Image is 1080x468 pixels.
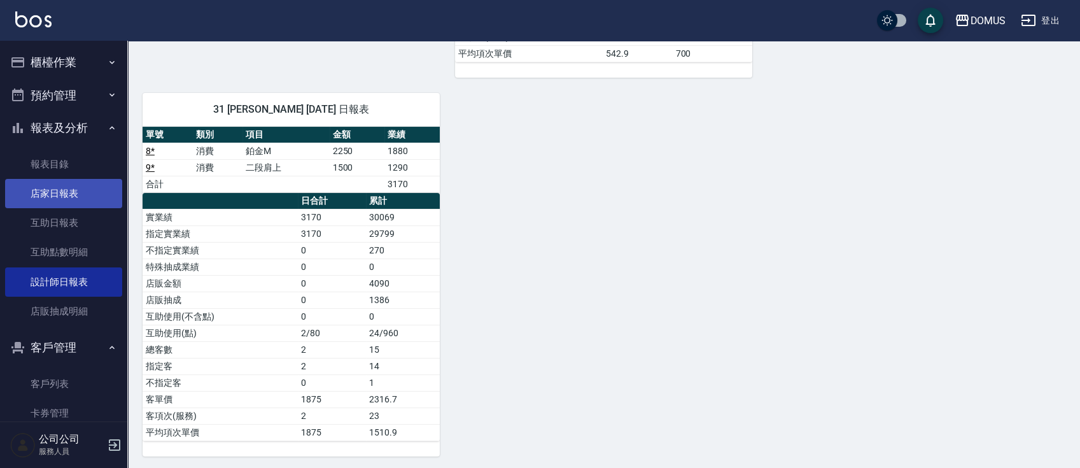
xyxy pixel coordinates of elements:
[298,209,367,225] td: 3170
[143,374,298,391] td: 不指定客
[366,225,440,242] td: 29799
[298,325,367,341] td: 2/80
[10,432,36,458] img: Person
[158,103,424,116] span: 31 [PERSON_NAME] [DATE] 日報表
[384,127,440,143] th: 業績
[455,45,603,62] td: 平均項次單價
[330,143,385,159] td: 2250
[193,143,243,159] td: 消費
[298,341,367,358] td: 2
[384,176,440,192] td: 3170
[143,308,298,325] td: 互助使用(不含點)
[298,242,367,259] td: 0
[366,325,440,341] td: 24/960
[366,292,440,308] td: 1386
[143,225,298,242] td: 指定實業績
[5,369,122,399] a: 客戶列表
[950,8,1011,34] button: DOMUS
[366,374,440,391] td: 1
[330,127,385,143] th: 金額
[5,267,122,297] a: 設計師日報表
[366,242,440,259] td: 270
[193,159,243,176] td: 消費
[298,424,367,441] td: 1875
[5,46,122,79] button: 櫃檯作業
[143,292,298,308] td: 店販抽成
[242,143,329,159] td: 鉑金M
[298,358,367,374] td: 2
[143,341,298,358] td: 總客數
[603,45,673,62] td: 542.9
[143,408,298,424] td: 客項次(服務)
[366,308,440,325] td: 0
[143,358,298,374] td: 指定客
[366,424,440,441] td: 1510.9
[143,209,298,225] td: 實業績
[143,391,298,408] td: 客單價
[5,399,122,428] a: 卡券管理
[143,193,440,441] table: a dense table
[5,179,122,208] a: 店家日報表
[673,45,752,62] td: 700
[366,259,440,275] td: 0
[5,331,122,364] button: 客戶管理
[193,127,243,143] th: 類別
[298,391,367,408] td: 1875
[15,11,52,27] img: Logo
[143,242,298,259] td: 不指定實業績
[298,292,367,308] td: 0
[384,159,440,176] td: 1290
[366,391,440,408] td: 2316.7
[242,159,329,176] td: 二段肩上
[39,446,104,457] p: 服務人員
[1016,9,1065,32] button: 登出
[143,127,193,143] th: 單號
[143,275,298,292] td: 店販金額
[298,193,367,209] th: 日合計
[298,259,367,275] td: 0
[366,408,440,424] td: 23
[143,259,298,275] td: 特殊抽成業績
[298,408,367,424] td: 2
[5,79,122,112] button: 預約管理
[5,111,122,145] button: 報表及分析
[366,193,440,209] th: 累計
[39,433,104,446] h5: 公司公司
[5,150,122,179] a: 報表目錄
[298,275,367,292] td: 0
[143,176,193,192] td: 合計
[384,143,440,159] td: 1880
[143,424,298,441] td: 平均項次單價
[366,209,440,225] td: 30069
[298,374,367,391] td: 0
[366,275,440,292] td: 4090
[5,238,122,267] a: 互助點數明細
[298,308,367,325] td: 0
[242,127,329,143] th: 項目
[143,325,298,341] td: 互助使用(點)
[366,341,440,358] td: 15
[5,208,122,238] a: 互助日報表
[918,8,943,33] button: save
[366,358,440,374] td: 14
[330,159,385,176] td: 1500
[970,13,1006,29] div: DOMUS
[298,225,367,242] td: 3170
[143,127,440,193] table: a dense table
[5,297,122,326] a: 店販抽成明細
